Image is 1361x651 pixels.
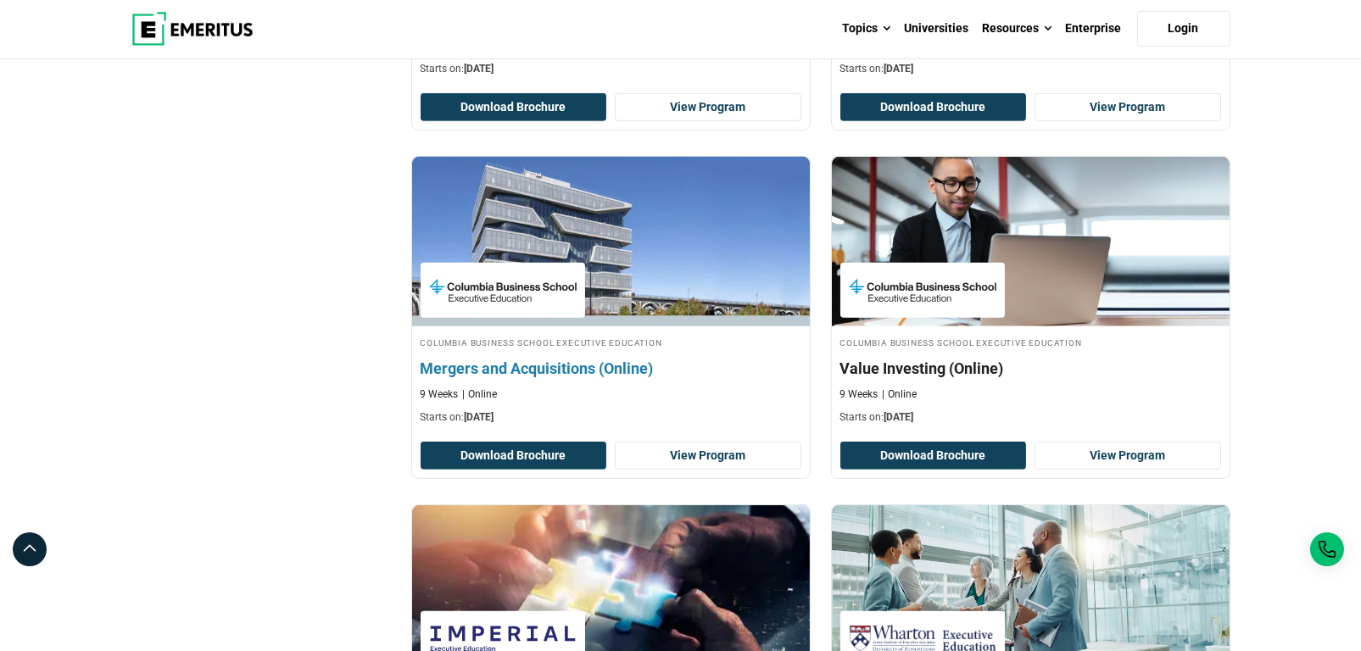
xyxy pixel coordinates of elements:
[849,271,996,309] img: Columbia Business School Executive Education
[392,148,829,335] img: Mergers and Acquisitions (Online) | Online Strategy and Innovation Course
[840,387,879,402] p: 9 Weeks
[421,335,801,349] h4: Columbia Business School Executive Education
[421,410,801,425] p: Starts on:
[840,442,1027,470] button: Download Brochure
[463,387,498,402] p: Online
[615,442,801,470] a: View Program
[1035,93,1221,122] a: View Program
[421,62,801,76] p: Starts on:
[884,411,914,423] span: [DATE]
[840,62,1221,76] p: Starts on:
[421,358,801,379] h4: Mergers and Acquisitions (Online)
[421,442,607,470] button: Download Brochure
[421,93,607,122] button: Download Brochure
[429,271,577,309] img: Columbia Business School Executive Education
[840,410,1221,425] p: Starts on:
[832,157,1230,433] a: Finance Course by Columbia Business School Executive Education - August 21, 2025 Columbia Busines...
[1035,442,1221,470] a: View Program
[884,63,914,75] span: [DATE]
[465,63,494,75] span: [DATE]
[832,157,1230,326] img: Value Investing (Online) | Online Finance Course
[421,387,459,402] p: 9 Weeks
[840,93,1027,122] button: Download Brochure
[1137,11,1230,47] a: Login
[615,93,801,122] a: View Program
[840,335,1221,349] h4: Columbia Business School Executive Education
[883,387,918,402] p: Online
[465,411,494,423] span: [DATE]
[840,358,1221,379] h4: Value Investing (Online)
[412,157,810,433] a: Strategy and Innovation Course by Columbia Business School Executive Education - August 21, 2025 ...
